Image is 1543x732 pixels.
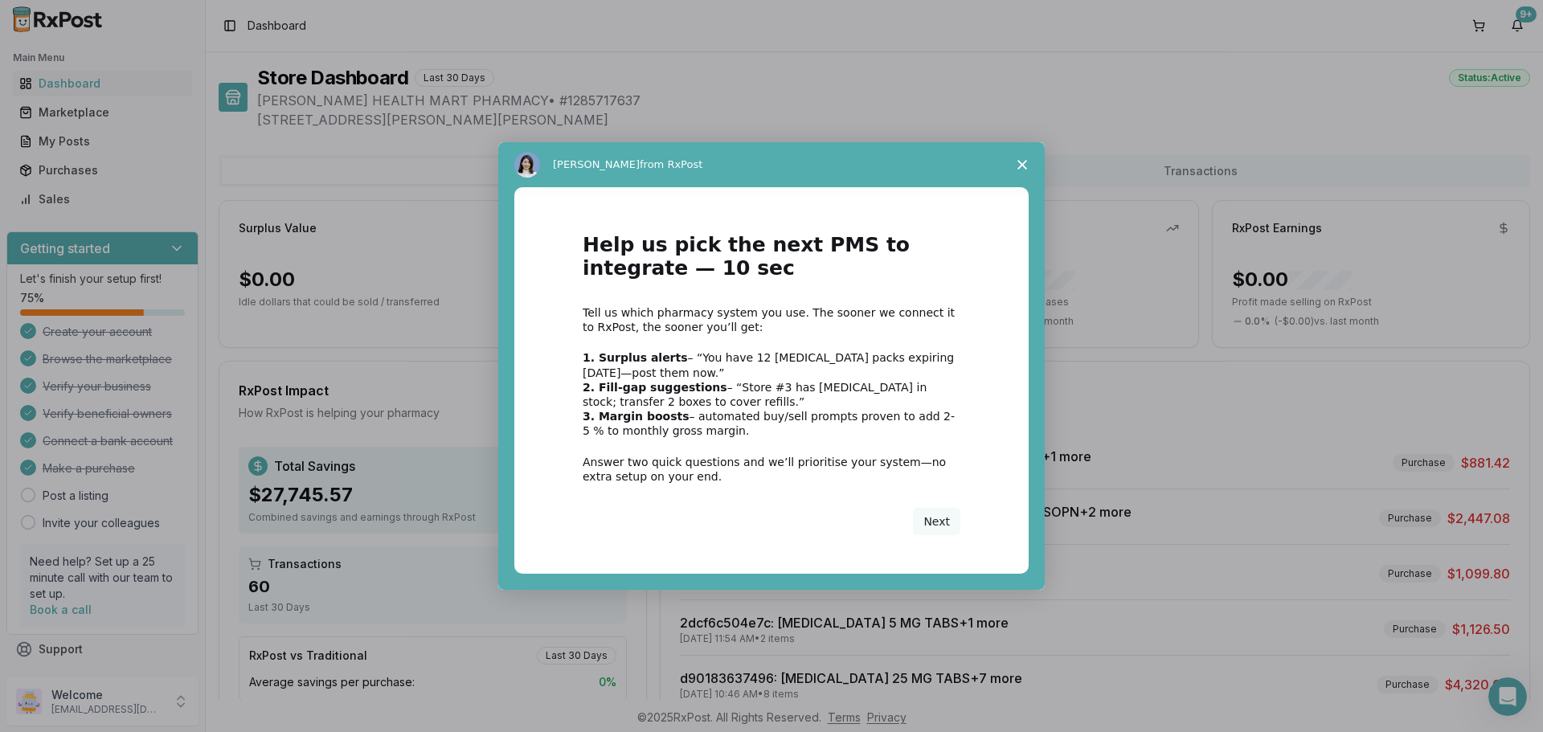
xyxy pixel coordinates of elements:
div: Tell us which pharmacy system you use. The sooner we connect it to RxPost, the sooner you’ll get: [583,305,960,334]
div: – automated buy/sell prompts proven to add 2-5 % to monthly gross margin. [583,409,960,438]
div: – “You have 12 [MEDICAL_DATA] packs expiring [DATE]—post them now.” [583,350,960,379]
b: 3. Margin boosts [583,410,690,423]
h1: Help us pick the next PMS to integrate — 10 sec [583,234,960,289]
span: from RxPost [640,158,702,170]
b: 2. Fill-gap suggestions [583,381,727,394]
div: Answer two quick questions and we’ll prioritise your system—no extra setup on your end. [583,455,960,484]
span: Close survey [1000,142,1045,187]
button: Next [913,508,960,535]
div: – “Store #3 has [MEDICAL_DATA] in stock; transfer 2 boxes to cover refills.” [583,380,960,409]
span: [PERSON_NAME] [553,158,640,170]
b: 1. Surplus alerts [583,351,688,364]
img: Profile image for Alice [514,152,540,178]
